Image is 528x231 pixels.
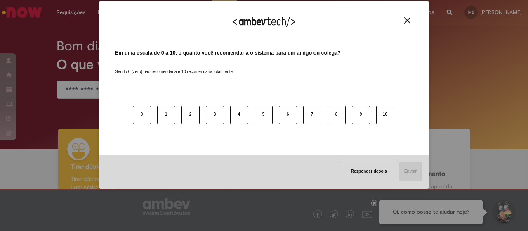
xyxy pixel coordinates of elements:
label: Sendo 0 (zero) não recomendaria e 10 recomendaria totalmente. [115,59,234,75]
button: Responder depois [341,162,397,181]
button: 3 [206,106,224,124]
button: 2 [181,106,200,124]
button: 4 [230,106,248,124]
button: 5 [255,106,273,124]
img: Close [404,17,410,24]
img: Logo Ambevtech [233,17,295,27]
button: 8 [328,106,346,124]
button: 0 [133,106,151,124]
button: 9 [352,106,370,124]
button: 10 [376,106,394,124]
label: Em uma escala de 0 a 10, o quanto você recomendaria o sistema para um amigo ou colega? [115,49,341,57]
button: Close [402,17,413,24]
button: 7 [303,106,321,124]
button: 1 [157,106,175,124]
button: 6 [279,106,297,124]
